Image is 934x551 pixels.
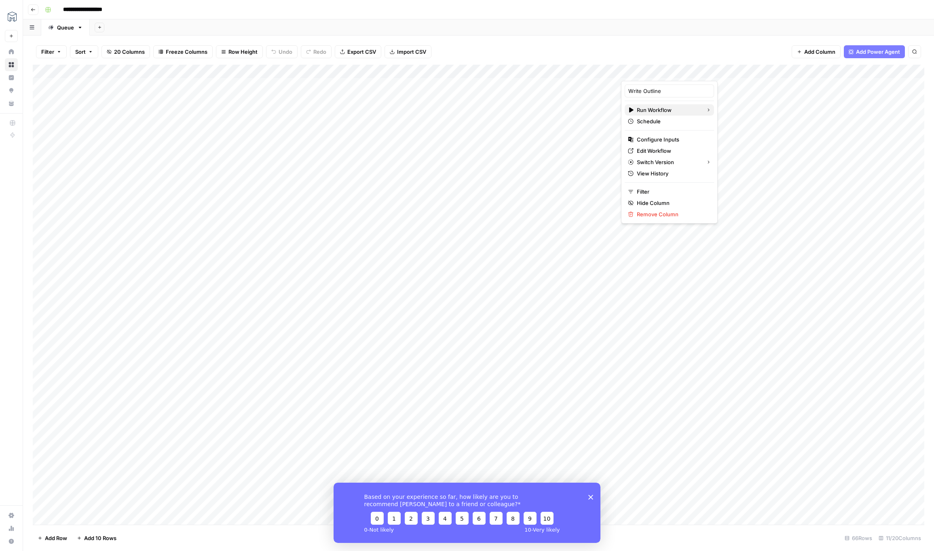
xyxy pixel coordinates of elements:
span: Import CSV [397,48,426,56]
button: Filter [36,45,67,58]
span: 20 Columns [114,48,145,56]
span: Edit Workflow [637,147,708,155]
span: Undo [279,48,292,56]
button: Sort [70,45,98,58]
button: Redo [301,45,332,58]
div: 66 Rows [841,532,875,545]
a: Your Data [5,97,18,110]
span: Remove Column [637,210,708,218]
a: Insights [5,71,18,84]
span: Add Power Agent [856,48,900,56]
span: Configure Inputs [637,135,708,144]
a: Opportunities [5,84,18,97]
button: Help + Support [5,535,18,548]
button: Undo [266,45,298,58]
button: Add Column [792,45,841,58]
span: Add Row [45,534,67,542]
span: Redo [313,48,326,56]
a: Home [5,45,18,58]
button: Export CSV [335,45,381,58]
a: Queue [41,19,90,36]
span: Hide Column [637,199,708,207]
span: Run Workflow [637,106,699,114]
span: Filter [41,48,54,56]
span: Freeze Columns [166,48,207,56]
button: Import CSV [385,45,431,58]
a: Usage [5,522,18,535]
button: Add Row [33,532,72,545]
button: 20 Columns [101,45,150,58]
span: Switch Version [637,158,699,166]
button: Workspace: MESA [5,6,18,27]
div: 11/20 Columns [875,532,924,545]
span: Sort [75,48,86,56]
a: Browse [5,58,18,71]
span: Export CSV [347,48,376,56]
div: Queue [57,23,74,32]
span: Schedule [637,117,708,125]
span: View History [637,169,708,177]
button: Row Height [216,45,263,58]
img: MESA Logo [5,9,19,24]
a: Settings [5,509,18,522]
button: Add 10 Rows [72,532,121,545]
span: Row Height [228,48,258,56]
span: Add 10 Rows [84,534,116,542]
span: Filter [637,188,708,196]
button: Freeze Columns [153,45,213,58]
iframe: Survey from AirOps [334,483,600,543]
span: Add Column [804,48,835,56]
button: Add Power Agent [844,45,905,58]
